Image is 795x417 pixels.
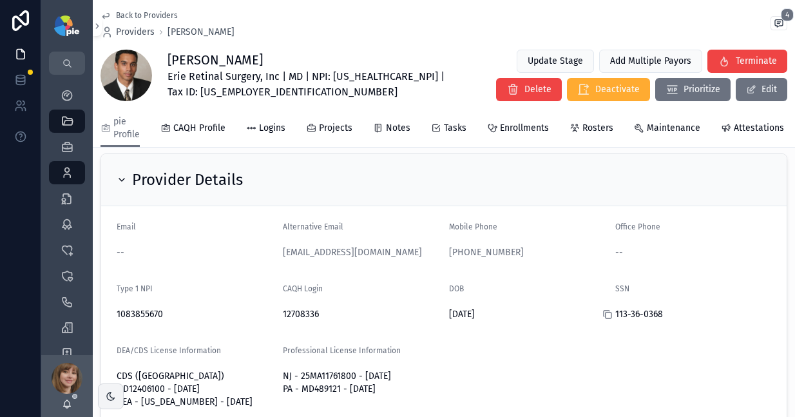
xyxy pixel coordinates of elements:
[283,370,439,396] span: NJ - 25MA11761800 - [DATE] PA - MD489121 - [DATE]
[160,117,225,142] a: CAQH Profile
[386,122,410,135] span: Notes
[117,346,221,355] span: DEA/CDS License Information
[54,15,79,36] img: App logo
[444,122,466,135] span: Tasks
[517,50,594,73] button: Update Stage
[101,26,155,39] a: Providers
[684,83,720,96] span: Prioritize
[449,284,464,293] span: DOB
[582,122,613,135] span: Rosters
[610,55,691,68] span: Add Multiple Payors
[168,26,235,39] a: [PERSON_NAME]
[721,117,784,142] a: Attestations
[734,122,784,135] span: Attestations
[306,117,352,142] a: Projects
[449,246,524,259] a: [PHONE_NUMBER]
[500,122,549,135] span: Enrollments
[283,222,343,231] span: Alternative Email
[595,83,640,96] span: Deactivate
[116,10,178,21] span: Back to Providers
[487,117,549,142] a: Enrollments
[524,83,551,96] span: Delete
[373,117,410,142] a: Notes
[117,308,273,321] span: 1083855670
[707,50,787,73] button: Terminate
[599,50,702,73] button: Add Multiple Payors
[246,117,285,142] a: Logins
[116,26,155,39] span: Providers
[283,246,422,259] a: [EMAIL_ADDRESS][DOMAIN_NAME]
[168,51,456,69] h1: [PERSON_NAME]
[615,284,629,293] span: SSN
[781,8,794,21] span: 4
[101,110,140,148] a: pie Profile
[117,246,124,259] span: --
[736,55,777,68] span: Terminate
[117,284,153,293] span: Type 1 NPI
[101,10,178,21] a: Back to Providers
[496,78,562,101] button: Delete
[117,370,273,409] span: CDS ([GEOGRAPHIC_DATA]) - D12406100 - [DATE] DEA - [US_DEA_NUMBER] - [DATE]
[570,117,613,142] a: Rosters
[655,78,731,101] button: Prioritize
[431,117,466,142] a: Tasks
[283,346,401,355] span: Professional License Information
[132,170,243,190] h2: Provider Details
[615,246,623,259] span: --
[615,308,771,321] span: 113-36-0368
[283,284,323,293] span: CAQH Login
[736,78,787,101] button: Edit
[113,115,140,141] span: pie Profile
[173,122,225,135] span: CAQH Profile
[283,308,439,321] span: 12708336
[117,222,136,231] span: Email
[449,308,605,321] span: [DATE]
[615,222,660,231] span: Office Phone
[647,122,700,135] span: Maintenance
[771,16,787,33] button: 4
[528,55,583,68] span: Update Stage
[567,78,650,101] button: Deactivate
[259,122,285,135] span: Logins
[634,117,700,142] a: Maintenance
[449,222,497,231] span: Mobile Phone
[319,122,352,135] span: Projects
[168,69,456,100] span: Erie Retinal Surgery, Inc | MD | NPI: [US_HEALTHCARE_NPI] | Tax ID: [US_EMPLOYER_IDENTIFICATION_N...
[41,75,93,355] div: scrollable content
